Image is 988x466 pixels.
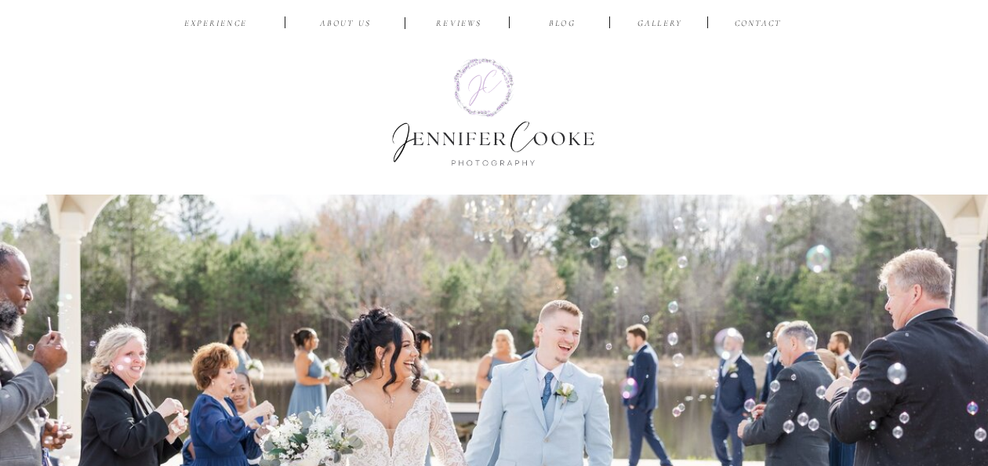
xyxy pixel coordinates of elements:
a: reviews [422,17,496,32]
a: ABOUT US [308,17,383,32]
a: CONTACT [732,17,784,32]
a: BLOG [537,17,587,32]
a: EXPERIENCE [179,17,252,32]
a: Gallery [634,17,686,32]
